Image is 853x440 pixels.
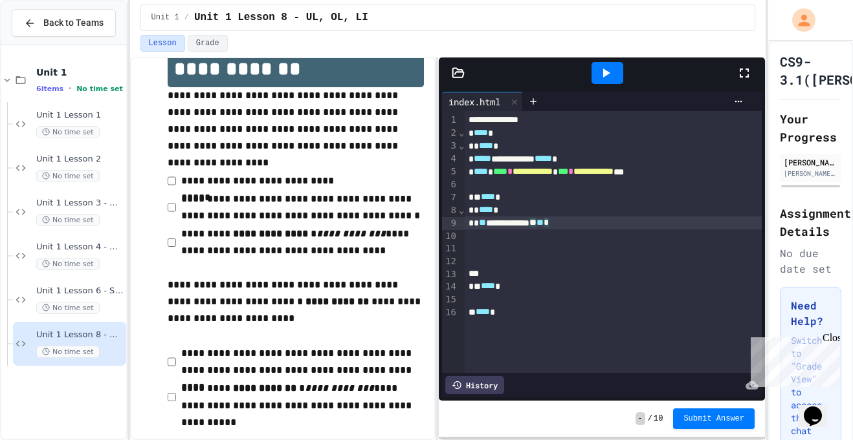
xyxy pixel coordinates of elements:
[188,35,228,52] button: Grade
[36,302,100,314] span: No time set
[76,85,123,93] span: No time set
[445,376,504,394] div: History
[442,127,458,140] div: 2
[442,204,458,217] div: 8
[36,154,124,165] span: Unit 1 Lesson 2
[36,126,100,138] span: No time set
[780,246,841,277] div: No due date set
[36,330,124,340] span: Unit 1 Lesson 8 - UL, OL, LI
[779,5,819,35] div: My Account
[151,12,179,23] span: Unit 1
[442,293,458,306] div: 15
[654,414,663,424] span: 10
[36,258,100,270] span: No time set
[36,214,100,226] span: No time set
[442,230,458,243] div: 10
[36,170,100,182] span: No time set
[458,127,465,138] span: Fold line
[442,191,458,204] div: 7
[458,140,465,151] span: Fold line
[184,12,189,23] span: /
[194,10,368,25] span: Unit 1 Lesson 8 - UL, OL, LI
[36,85,63,93] span: 6 items
[442,217,458,230] div: 9
[442,152,458,165] div: 4
[12,9,116,37] button: Back to Teams
[69,83,71,94] span: •
[36,110,124,121] span: Unit 1 Lesson 1
[5,5,89,82] div: Chat with us now!Close
[36,242,124,253] span: Unit 1 Lesson 4 - Headlines Lab
[442,306,458,319] div: 16
[442,114,458,127] div: 1
[140,35,185,52] button: Lesson
[442,95,507,109] div: index.html
[784,156,837,168] div: [PERSON_NAME]
[791,298,830,329] h3: Need Help?
[780,110,841,146] h2: Your Progress
[746,332,840,387] iframe: chat widget
[673,408,755,429] button: Submit Answer
[799,388,840,427] iframe: chat widget
[442,165,458,178] div: 5
[636,412,645,425] span: -
[458,205,465,215] span: Fold line
[442,92,523,111] div: index.html
[442,268,458,281] div: 13
[784,169,837,178] div: [PERSON_NAME][EMAIL_ADDRESS][DOMAIN_NAME]
[648,414,652,424] span: /
[442,178,458,191] div: 6
[442,280,458,293] div: 14
[36,67,124,78] span: Unit 1
[36,286,124,297] span: Unit 1 Lesson 6 - Stations 1
[442,242,458,255] div: 11
[36,198,124,209] span: Unit 1 Lesson 3 - Heading and paragraph tags
[442,255,458,268] div: 12
[36,346,100,358] span: No time set
[683,414,744,424] span: Submit Answer
[780,204,841,240] h2: Assignment Details
[442,140,458,152] div: 3
[43,16,104,30] span: Back to Teams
